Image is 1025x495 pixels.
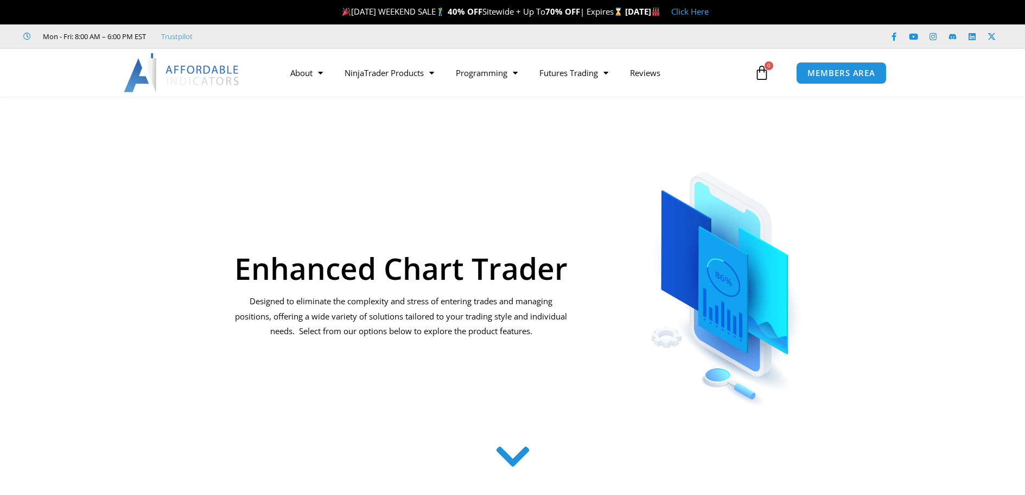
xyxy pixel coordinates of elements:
img: LogoAI | Affordable Indicators – NinjaTrader [124,53,240,92]
span: [DATE] WEEKEND SALE Sitewide + Up To | Expires [340,6,625,17]
img: 🏌️‍♂️ [436,8,444,16]
a: Reviews [619,60,671,85]
strong: [DATE] [625,6,660,17]
a: Futures Trading [529,60,619,85]
img: ⌛ [614,8,622,16]
strong: 70% OFF [545,6,580,17]
img: 🏭 [652,8,660,16]
span: 0 [765,61,773,70]
a: Click Here [671,6,709,17]
strong: 40% OFF [448,6,482,17]
a: Programming [445,60,529,85]
h1: Enhanced Chart Trader [234,253,569,283]
nav: Menu [279,60,752,85]
span: MEMBERS AREA [807,69,875,77]
p: Designed to eliminate the complexity and stress of entering trades and managing positions, offeri... [234,294,569,340]
img: ChartTrader | Affordable Indicators – NinjaTrader [615,146,837,410]
img: 🎉 [342,8,351,16]
a: About [279,60,334,85]
a: Trustpilot [161,30,193,43]
a: NinjaTrader Products [334,60,445,85]
a: MEMBERS AREA [796,62,887,84]
span: Mon - Fri: 8:00 AM – 6:00 PM EST [40,30,146,43]
a: 0 [738,57,786,89]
